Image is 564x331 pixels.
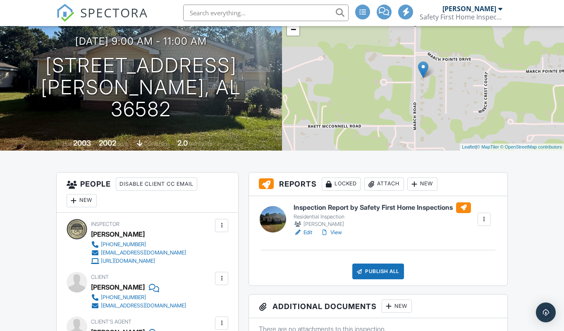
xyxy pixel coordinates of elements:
[99,139,116,148] div: 2002
[91,228,145,241] div: [PERSON_NAME]
[294,214,471,221] div: Residential Inspection
[462,145,476,150] a: Leaflet
[116,178,197,191] div: Disable Client CC Email
[91,249,186,257] a: [EMAIL_ADDRESS][DOMAIN_NAME]
[322,178,361,191] div: Locked
[73,139,91,148] div: 2003
[477,145,499,150] a: © MapTiler
[177,139,188,148] div: 2.0
[56,11,148,29] a: SPECTORA
[67,194,97,208] div: New
[101,303,186,309] div: [EMAIL_ADDRESS][DOMAIN_NAME]
[80,4,148,22] span: SPECTORA
[57,173,238,213] h3: People
[13,55,269,120] h1: [STREET_ADDRESS] [PERSON_NAME], AL 36582
[101,242,146,248] div: [PHONE_NUMBER]
[189,141,213,147] span: bathrooms
[91,257,186,266] a: [URL][DOMAIN_NAME]
[101,295,146,301] div: [PHONE_NUMBER]
[91,281,145,294] div: [PERSON_NAME]
[91,274,109,281] span: Client
[91,221,119,228] span: Inspector
[117,141,129,147] span: sq. ft.
[294,203,471,213] h6: Inspection Report by Safety First Home Inspections
[91,302,186,310] a: [EMAIL_ADDRESS][DOMAIN_NAME]
[91,294,186,302] a: [PHONE_NUMBER]
[63,141,72,147] span: Built
[320,229,342,237] a: View
[500,145,562,150] a: © OpenStreetMap contributors
[364,178,404,191] div: Attach
[101,250,186,257] div: [EMAIL_ADDRESS][DOMAIN_NAME]
[420,13,502,22] div: Safety First Home Inspections Inc
[382,300,412,313] div: New
[91,319,131,325] span: Client's Agent
[287,24,299,36] a: Zoom out
[183,5,349,22] input: Search everything...
[144,141,170,147] span: crawlspace
[294,203,471,229] a: Inspection Report by Safety First Home Inspections Residential Inspection [PERSON_NAME]
[460,144,564,151] div: |
[56,4,74,22] img: The Best Home Inspection Software - Spectora
[442,5,496,13] div: [PERSON_NAME]
[407,178,437,191] div: New
[249,173,507,197] h3: Reports
[101,258,155,265] div: [URL][DOMAIN_NAME]
[352,264,404,280] div: Publish All
[536,303,556,323] div: Open Intercom Messenger
[294,221,471,229] div: [PERSON_NAME]
[294,229,312,237] a: Edit
[91,241,186,249] a: [PHONE_NUMBER]
[75,36,207,47] h3: [DATE] 9:00 am - 11:00 am
[249,295,507,319] h3: Additional Documents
